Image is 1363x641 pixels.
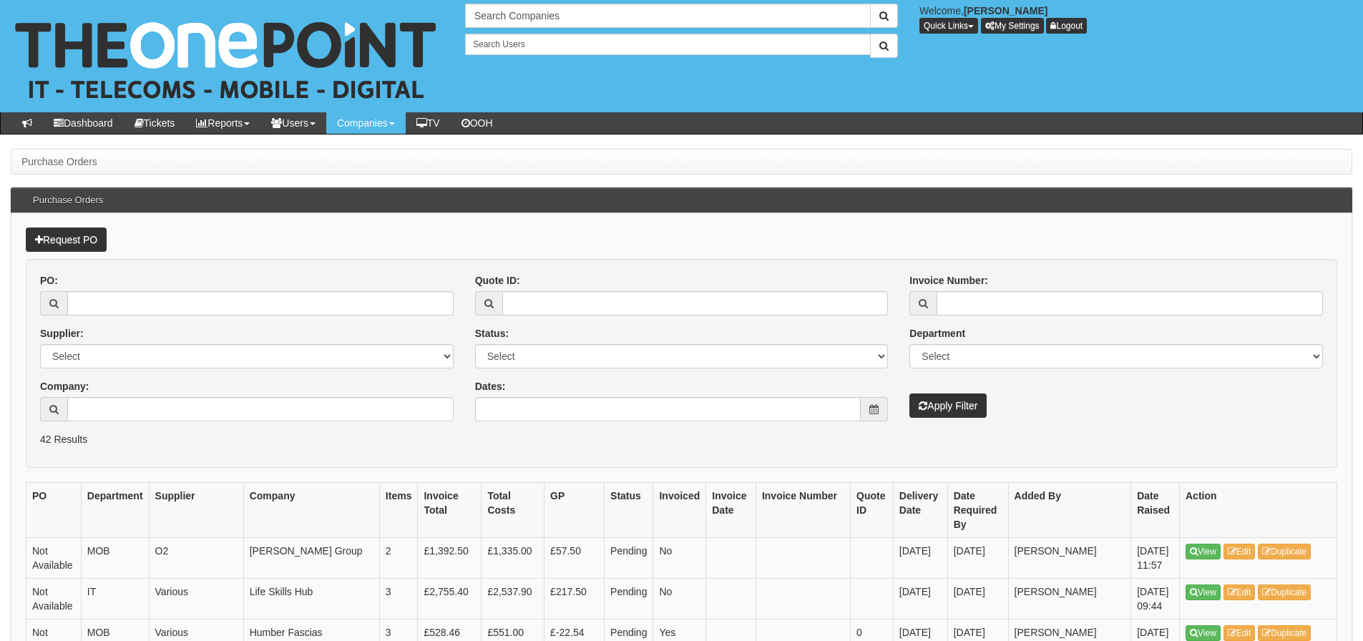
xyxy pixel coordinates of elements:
label: Supplier: [40,326,84,341]
p: 42 Results [40,432,1323,446]
th: Quote ID [851,482,894,537]
th: Invoice Number [756,482,850,537]
a: View [1186,584,1221,600]
a: OOH [451,112,504,134]
th: Action [1180,482,1337,537]
a: Duplicate [1258,584,1311,600]
a: Companies [326,112,406,134]
td: £1,392.50 [418,537,482,578]
a: Request PO [26,227,107,252]
td: [PERSON_NAME] [1008,537,1131,578]
label: Dates: [475,379,506,393]
td: [PERSON_NAME] Group [243,537,379,578]
td: Not Available [26,578,82,619]
td: MOB [81,537,149,578]
label: Company: [40,379,89,393]
td: No [653,578,706,619]
a: View [1186,544,1221,559]
th: Company [243,482,379,537]
td: £217.50 [544,578,605,619]
th: Date Raised [1131,482,1180,537]
td: [PERSON_NAME] [1008,578,1131,619]
td: [DATE] [947,578,1008,619]
td: [DATE] [893,537,947,578]
th: Items [379,482,418,537]
td: Various [149,578,243,619]
a: Reports [185,112,260,134]
td: [DATE] 09:44 [1131,578,1180,619]
b: [PERSON_NAME] [964,5,1047,16]
th: Added By [1008,482,1131,537]
a: Tickets [124,112,186,134]
a: Duplicate [1258,544,1311,559]
th: Status [605,482,653,537]
th: Total Costs [482,482,544,537]
th: Invoiced [653,482,706,537]
th: Date Required By [947,482,1008,537]
input: Search Companies [465,4,871,28]
td: Life Skills Hub [243,578,379,619]
a: TV [406,112,451,134]
td: [DATE] [893,578,947,619]
a: Users [260,112,326,134]
td: [DATE] [947,537,1008,578]
h3: Purchase Orders [26,188,110,212]
td: £57.50 [544,537,605,578]
td: £2,537.90 [482,578,544,619]
td: 2 [379,537,418,578]
a: My Settings [981,18,1044,34]
li: Purchase Orders [21,155,97,169]
a: View [1186,625,1221,641]
button: Quick Links [919,18,978,34]
label: PO: [40,273,58,288]
td: Not Available [26,537,82,578]
button: Apply Filter [909,393,987,418]
td: [DATE] 11:57 [1131,537,1180,578]
a: Logout [1046,18,1087,34]
a: Duplicate [1258,625,1311,641]
th: PO [26,482,82,537]
th: Delivery Date [893,482,947,537]
a: Edit [1223,625,1256,641]
td: 3 [379,578,418,619]
label: Invoice Number: [909,273,988,288]
label: Status: [475,326,509,341]
a: Edit [1223,544,1256,559]
label: Quote ID: [475,273,520,288]
th: Department [81,482,149,537]
td: £2,755.40 [418,578,482,619]
td: Pending [605,578,653,619]
label: Department [909,326,965,341]
td: No [653,537,706,578]
td: IT [81,578,149,619]
div: Welcome, [909,4,1363,34]
th: Invoice Total [418,482,482,537]
input: Search Users [465,34,871,55]
th: Supplier [149,482,243,537]
td: O2 [149,537,243,578]
a: Dashboard [43,112,124,134]
th: Invoice Date [706,482,756,537]
td: £1,335.00 [482,537,544,578]
td: Pending [605,537,653,578]
th: GP [544,482,605,537]
a: Edit [1223,584,1256,600]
